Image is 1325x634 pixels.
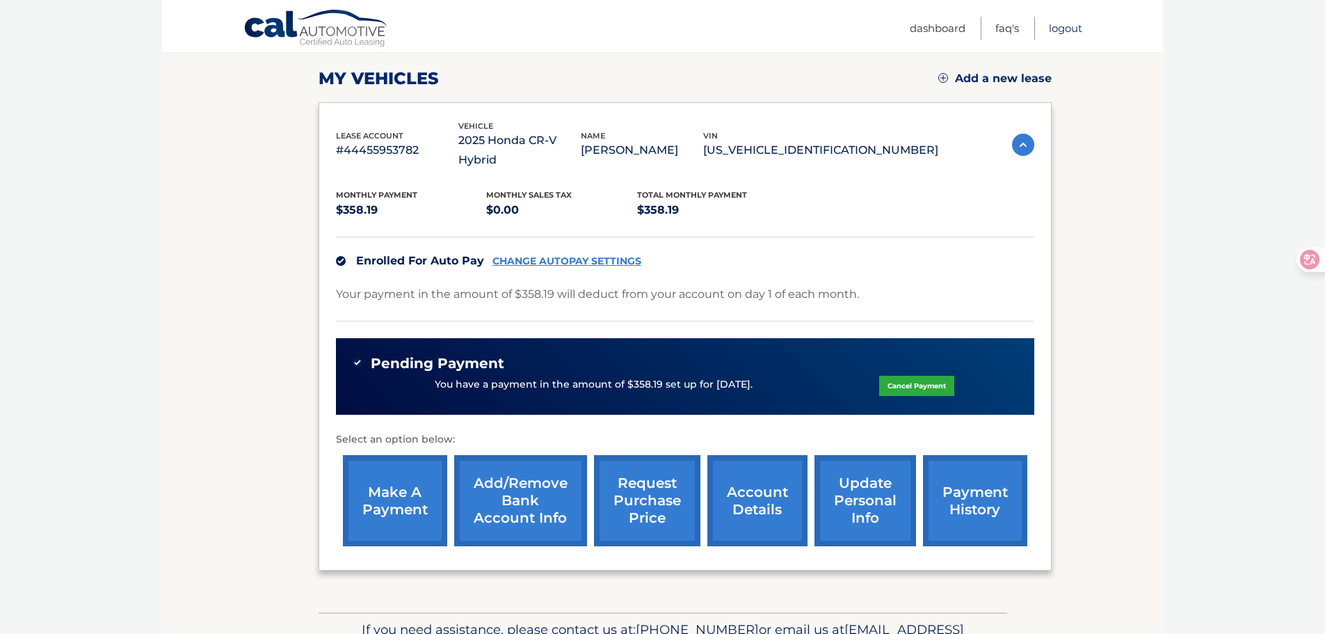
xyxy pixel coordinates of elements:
[371,355,504,372] span: Pending Payment
[492,255,641,267] a: CHANGE AUTOPAY SETTINGS
[581,131,605,141] span: name
[319,68,439,89] h2: my vehicles
[923,455,1027,546] a: payment history
[938,73,948,83] img: add.svg
[336,141,458,160] p: #44455953782
[637,200,788,220] p: $358.19
[814,455,916,546] a: update personal info
[1049,17,1082,40] a: Logout
[703,141,938,160] p: [US_VEHICLE_IDENTIFICATION_NUMBER]
[343,455,447,546] a: make a payment
[336,200,487,220] p: $358.19
[910,17,965,40] a: Dashboard
[486,200,637,220] p: $0.00
[995,17,1019,40] a: FAQ's
[435,377,753,393] p: You have a payment in the amount of $358.19 set up for [DATE].
[879,376,954,396] a: Cancel Payment
[353,358,362,367] img: check-green.svg
[454,455,587,546] a: Add/Remove bank account info
[336,285,859,304] p: Your payment in the amount of $358.19 will deduct from your account on day 1 of each month.
[594,455,700,546] a: request purchase price
[356,254,484,267] span: Enrolled For Auto Pay
[486,190,572,200] span: Monthly sales Tax
[243,9,390,49] a: Cal Automotive
[581,141,703,160] p: [PERSON_NAME]
[336,256,346,266] img: check.svg
[458,131,581,170] p: 2025 Honda CR-V Hybrid
[336,131,403,141] span: lease account
[707,455,808,546] a: account details
[703,131,718,141] span: vin
[938,72,1052,86] a: Add a new lease
[458,121,493,131] span: vehicle
[336,190,417,200] span: Monthly Payment
[336,431,1034,448] p: Select an option below:
[1012,134,1034,156] img: accordion-active.svg
[637,190,747,200] span: Total Monthly Payment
